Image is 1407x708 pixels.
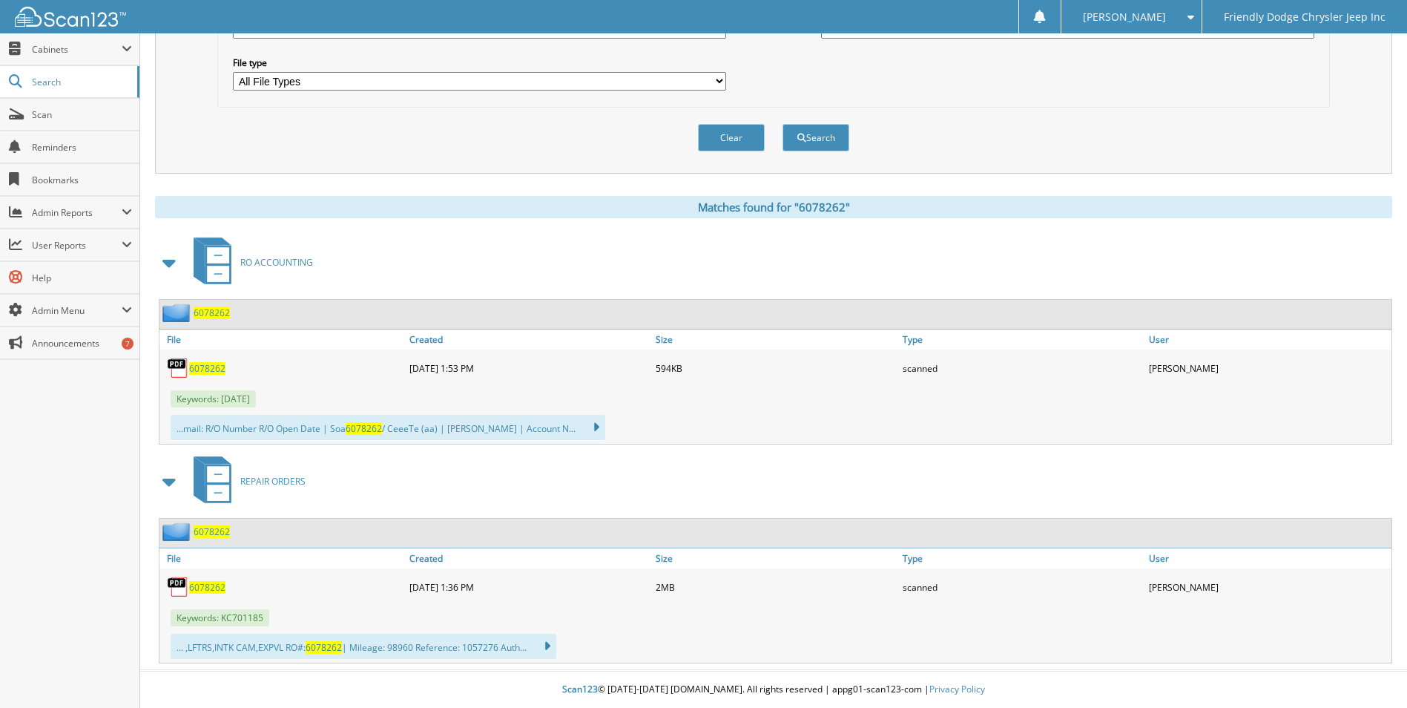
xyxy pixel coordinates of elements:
[32,108,132,121] span: Scan
[652,572,898,602] div: 2MB
[32,174,132,186] span: Bookmarks
[194,307,230,319] a: 6078262
[1145,330,1391,350] a: User
[171,415,605,440] div: ...mail: R/O Number R/O Open Date | Soa / CeeeTe (aa) | [PERSON_NAME] | Account N...
[899,353,1145,383] div: scanned
[1333,637,1407,708] iframe: Chat Widget
[1083,13,1166,22] span: [PERSON_NAME]
[652,353,898,383] div: 594KB
[159,330,406,350] a: File
[562,683,598,695] span: Scan123
[32,43,122,56] span: Cabinets
[32,304,122,317] span: Admin Menu
[32,76,130,88] span: Search
[240,256,313,269] span: RO ACCOUNTING
[782,124,849,151] button: Search
[122,338,134,350] div: 7
[32,239,122,252] span: User Reports
[698,124,765,151] button: Clear
[406,330,652,350] a: Created
[32,206,122,219] span: Admin Reports
[15,7,126,27] img: scan123-logo-white.svg
[140,672,1407,708] div: © [DATE]-[DATE] [DOMAIN_NAME]. All rights reserved | appg01-scan123-com |
[159,548,406,568] a: File
[185,233,313,292] a: RO ACCOUNTING
[162,304,194,322] img: folder2.png
[167,357,189,379] img: PDF.png
[929,683,985,695] a: Privacy Policy
[194,525,230,538] a: 6078262
[406,572,652,602] div: [DATE] 1:36 PM
[171,609,269,626] span: Keywords: KC701185
[167,576,189,598] img: PDF.png
[32,337,132,350] span: Announcements
[899,548,1145,568] a: Type
[189,362,225,375] a: 6078262
[1145,572,1391,602] div: [PERSON_NAME]
[346,422,382,435] span: 6078262
[32,272,132,284] span: Help
[406,353,652,383] div: [DATE] 1:53 PM
[1145,548,1391,568] a: User
[240,475,306,488] span: REPAIR ORDERS
[899,330,1145,350] a: Type
[652,548,898,568] a: Size
[652,330,898,350] a: Size
[185,452,306,511] a: REPAIR ORDERS
[32,141,132,154] span: Reminders
[171,634,556,659] div: ... ,LFTRS,INTK CAM,EXPVL RO#: | Mileage: 98960 Reference: 1057276 Auth...
[189,581,225,594] a: 6078262
[1145,353,1391,383] div: [PERSON_NAME]
[171,390,256,407] span: Keywords: [DATE]
[233,56,726,69] label: File type
[899,572,1145,602] div: scanned
[1224,13,1385,22] span: Friendly Dodge Chrysler Jeep Inc
[306,641,342,654] span: 6078262
[162,522,194,541] img: folder2.png
[406,548,652,568] a: Created
[155,196,1392,218] div: Matches found for "6078262"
